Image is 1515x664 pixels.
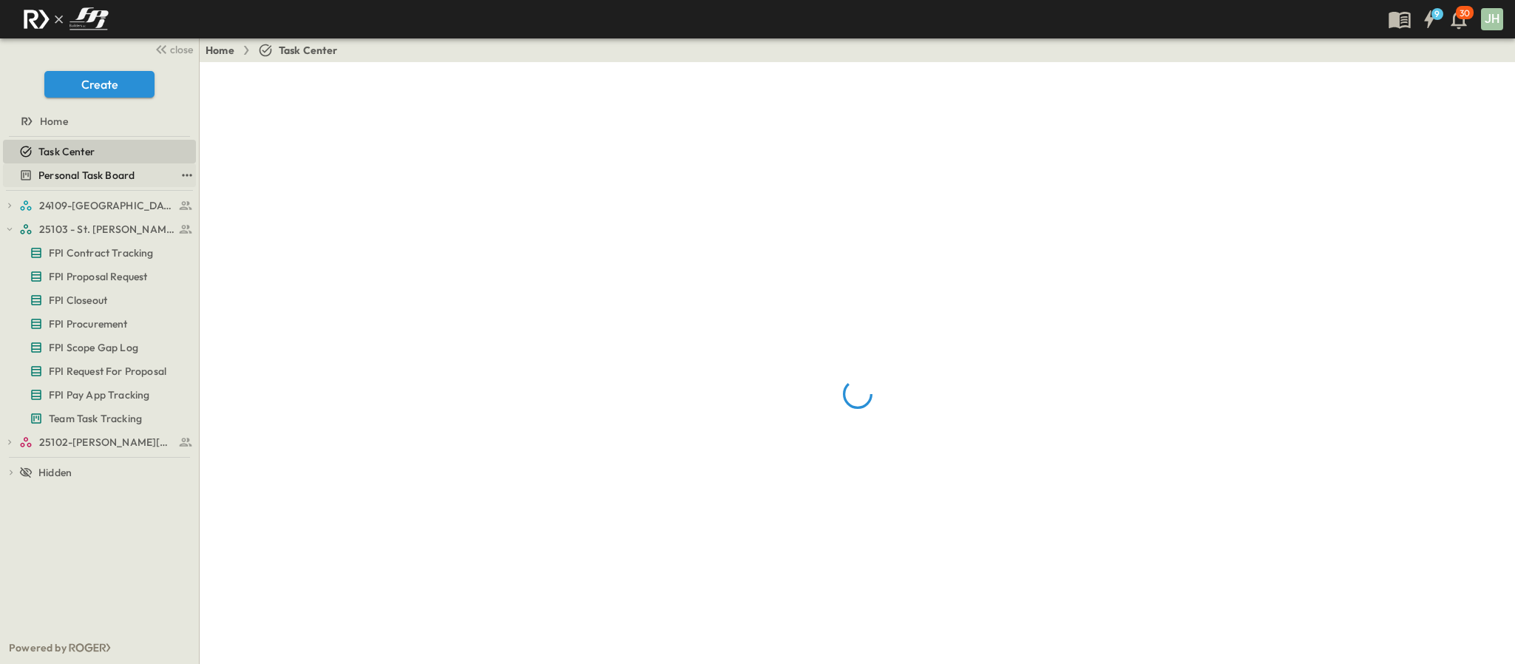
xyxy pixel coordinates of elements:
a: Team Task Tracking [3,408,193,429]
a: Home [3,111,193,132]
span: close [170,42,193,57]
a: FPI Contract Tracking [3,243,193,263]
button: test [178,166,196,184]
a: FPI Pay App Tracking [3,384,193,405]
a: Home [206,43,234,58]
div: FPI Closeouttest [3,288,196,312]
button: 9 [1414,6,1444,33]
div: FPI Contract Trackingtest [3,241,196,265]
span: Personal Task Board [38,168,135,183]
span: Team Task Tracking [49,411,142,426]
div: 24109-St. Teresa of Calcutta Parish Halltest [3,194,196,217]
h6: 9 [1434,8,1440,20]
nav: breadcrumbs [206,43,347,58]
span: 25102-Christ The Redeemer Anglican Church [39,435,174,450]
span: FPI Scope Gap Log [49,340,138,355]
a: Personal Task Board [3,165,175,186]
button: JH [1480,7,1505,32]
div: FPI Scope Gap Logtest [3,336,196,359]
span: FPI Proposal Request [49,269,147,284]
span: FPI Procurement [49,316,128,331]
span: FPI Contract Tracking [49,245,154,260]
span: 24109-St. Teresa of Calcutta Parish Hall [39,198,174,213]
div: FPI Request For Proposaltest [3,359,196,383]
a: 25103 - St. [PERSON_NAME] Phase 2 [19,219,193,240]
span: Home [40,114,68,129]
span: 25103 - St. [PERSON_NAME] Phase 2 [39,222,174,237]
a: FPI Procurement [3,314,193,334]
div: FPI Pay App Trackingtest [3,383,196,407]
div: 25102-Christ The Redeemer Anglican Churchtest [3,430,196,454]
button: close [149,38,196,59]
span: Task Center [279,43,338,58]
a: Task Center [3,141,193,162]
button: Create [44,71,155,98]
div: 25103 - St. [PERSON_NAME] Phase 2test [3,217,196,241]
a: FPI Closeout [3,290,193,311]
div: JH [1481,8,1503,30]
a: 24109-St. Teresa of Calcutta Parish Hall [19,195,193,216]
a: FPI Proposal Request [3,266,193,287]
a: FPI Request For Proposal [3,361,193,382]
span: FPI Pay App Tracking [49,387,149,402]
p: 30 [1460,7,1470,19]
div: FPI Proposal Requesttest [3,265,196,288]
span: FPI Request For Proposal [49,364,166,379]
span: FPI Closeout [49,293,107,308]
div: Team Task Trackingtest [3,407,196,430]
div: Personal Task Boardtest [3,163,196,187]
div: FPI Procurementtest [3,312,196,336]
a: FPI Scope Gap Log [3,337,193,358]
img: c8d7d1ed905e502e8f77bf7063faec64e13b34fdb1f2bdd94b0e311fc34f8000.png [18,4,114,35]
span: Hidden [38,465,72,480]
span: Task Center [38,144,95,159]
a: 25102-Christ The Redeemer Anglican Church [19,432,193,453]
